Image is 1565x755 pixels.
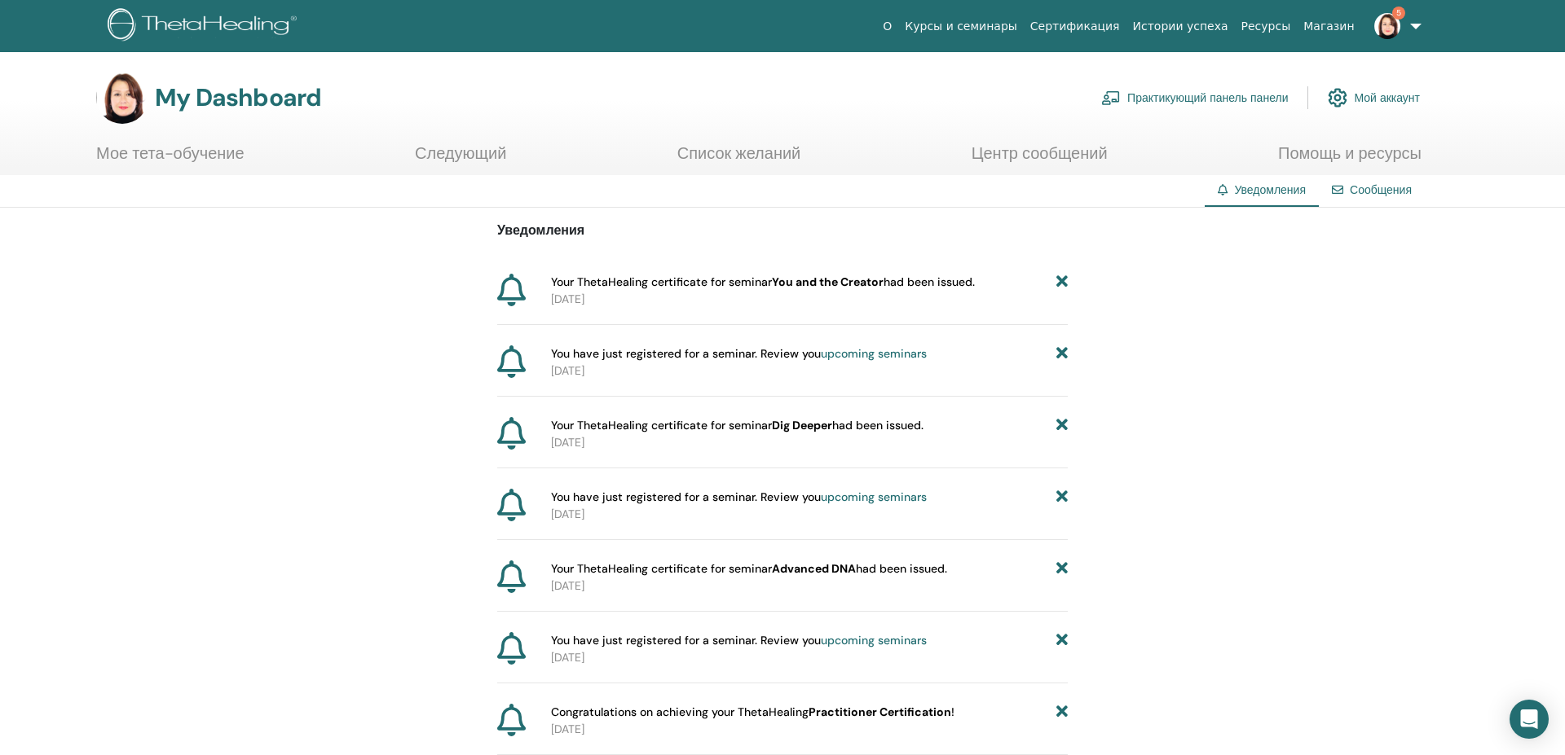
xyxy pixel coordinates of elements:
[1374,13,1400,39] img: default.jpg
[898,11,1024,42] a: Курсы и семинары
[551,649,1068,666] p: [DATE]
[551,704,954,721] span: Congratulations on achieving your ThetaHealing !
[809,705,951,719] b: Practitioner Certification
[772,274,884,289] b: You and the Creator
[1328,84,1347,112] img: cog.svg
[96,72,148,124] img: default.jpg
[972,143,1108,175] a: Центр сообщений
[551,417,924,434] span: Your ThetaHealing certificate for seminar had been issued.
[497,221,1068,240] p: Уведомления
[1297,11,1360,42] a: Магазин
[551,434,1068,451] p: [DATE]
[821,633,927,647] a: upcoming seminars
[1101,80,1288,116] a: Практикующий панель панели
[1101,90,1121,105] img: chalkboard-teacher.svg
[1328,80,1420,116] a: Мой аккаунт
[551,291,1068,308] p: [DATE]
[821,489,927,504] a: upcoming seminars
[772,418,832,432] b: Dig Deeper
[1235,11,1298,42] a: Ресурсы
[1126,11,1235,42] a: Истории успеха
[1024,11,1126,42] a: Сертификация
[551,721,1068,738] p: [DATE]
[551,274,975,291] span: Your ThetaHealing certificate for seminar had been issued.
[415,143,506,175] a: Следующий
[1392,7,1405,20] span: 5
[551,632,927,649] span: You have just registered for a seminar. Review you
[551,506,1068,523] p: [DATE]
[108,8,302,45] img: logo.png
[551,362,1068,380] p: [DATE]
[1234,182,1306,197] span: Уведомления
[876,11,898,42] a: О
[1350,182,1412,197] a: Сообщения
[772,561,856,576] b: Advanced DNA
[551,577,1068,595] p: [DATE]
[1510,700,1549,739] div: Open Intercom Messenger
[677,143,801,175] a: Список желаний
[551,489,927,506] span: You have just registered for a seminar. Review you
[551,560,947,577] span: Your ThetaHealing certificate for seminar had been issued.
[821,346,927,361] a: upcoming seminars
[551,345,927,362] span: You have just registered for a seminar. Review you
[96,143,245,175] a: Мое тета-обучение
[1278,143,1422,175] a: Помощь и ресурсы
[155,83,321,112] h3: My Dashboard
